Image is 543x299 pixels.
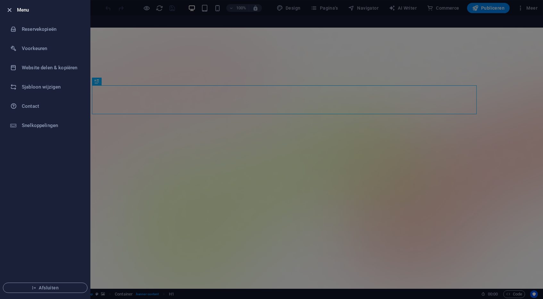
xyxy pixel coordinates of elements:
[3,283,88,293] button: Afsluiten
[8,285,82,290] span: Afsluiten
[22,83,81,91] h6: Sjabloon wijzigen
[22,25,81,33] h6: Reservekopieën
[17,6,85,14] h6: Menu
[22,102,81,110] h6: Contact
[22,64,81,72] h6: Website delen & kopiëren
[0,97,90,116] a: Contact
[22,45,81,52] h6: Voorkeuren
[22,122,81,129] h6: Snelkoppelingen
